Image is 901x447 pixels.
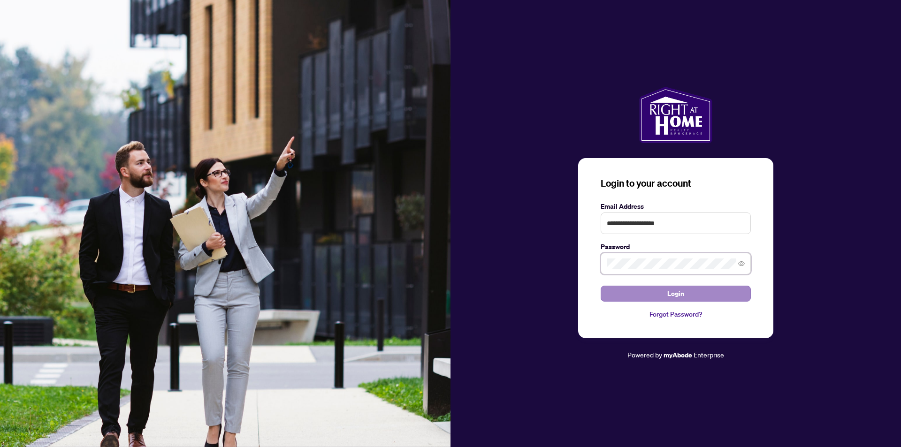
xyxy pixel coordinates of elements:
span: Powered by [627,350,662,359]
a: myAbode [664,350,692,360]
span: Login [667,286,684,301]
h3: Login to your account [601,177,751,190]
span: eye [738,260,745,267]
label: Email Address [601,201,751,212]
img: ma-logo [639,87,712,143]
button: Login [601,286,751,302]
a: Forgot Password? [601,309,751,319]
label: Password [601,242,751,252]
span: Enterprise [694,350,724,359]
